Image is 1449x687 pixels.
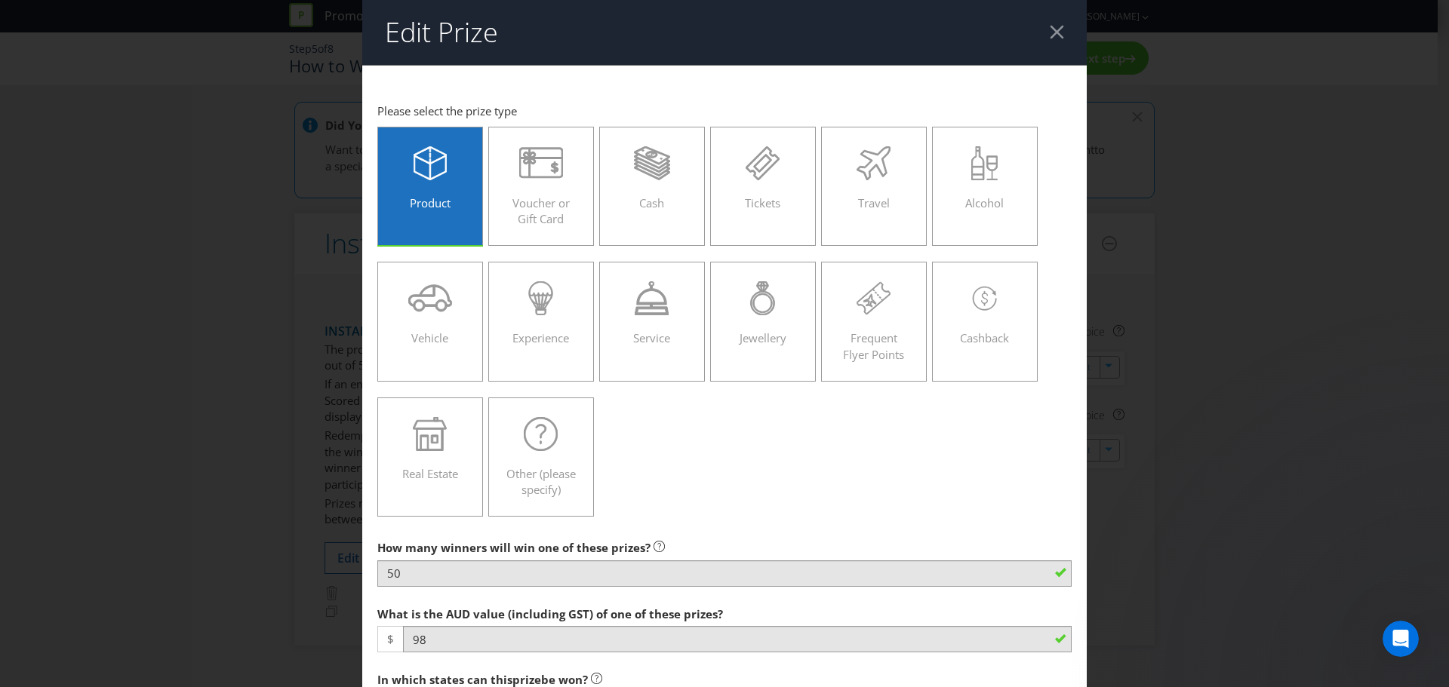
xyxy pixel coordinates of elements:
[843,330,904,361] span: Frequent Flyer Points
[965,195,1004,210] span: Alcohol
[506,466,576,497] span: Other (please specify)
[467,672,512,687] span: can this
[377,560,1072,587] input: e.g. 5
[512,672,541,687] span: prize
[512,330,569,345] span: Experience
[377,626,403,652] span: $
[385,17,498,48] h2: Edit Prize
[403,626,1072,652] input: e.g. 100
[377,672,464,687] span: In which states
[512,195,570,226] span: Voucher or Gift Card
[1383,621,1419,657] iframe: Intercom live chat
[745,195,780,210] span: Tickets
[377,103,517,118] span: Please select the prize type
[639,195,664,210] span: Cash
[740,330,786,345] span: Jewellery
[410,195,451,210] span: Product
[960,330,1009,345] span: Cashback
[541,672,588,687] span: be won?
[402,466,458,481] span: Real Estate
[633,330,670,345] span: Service
[377,606,723,621] span: What is the AUD value (including GST) of one of these prizes?
[858,195,890,210] span: Travel
[411,330,448,345] span: Vehicle
[377,540,651,555] span: How many winners will win one of these prizes?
